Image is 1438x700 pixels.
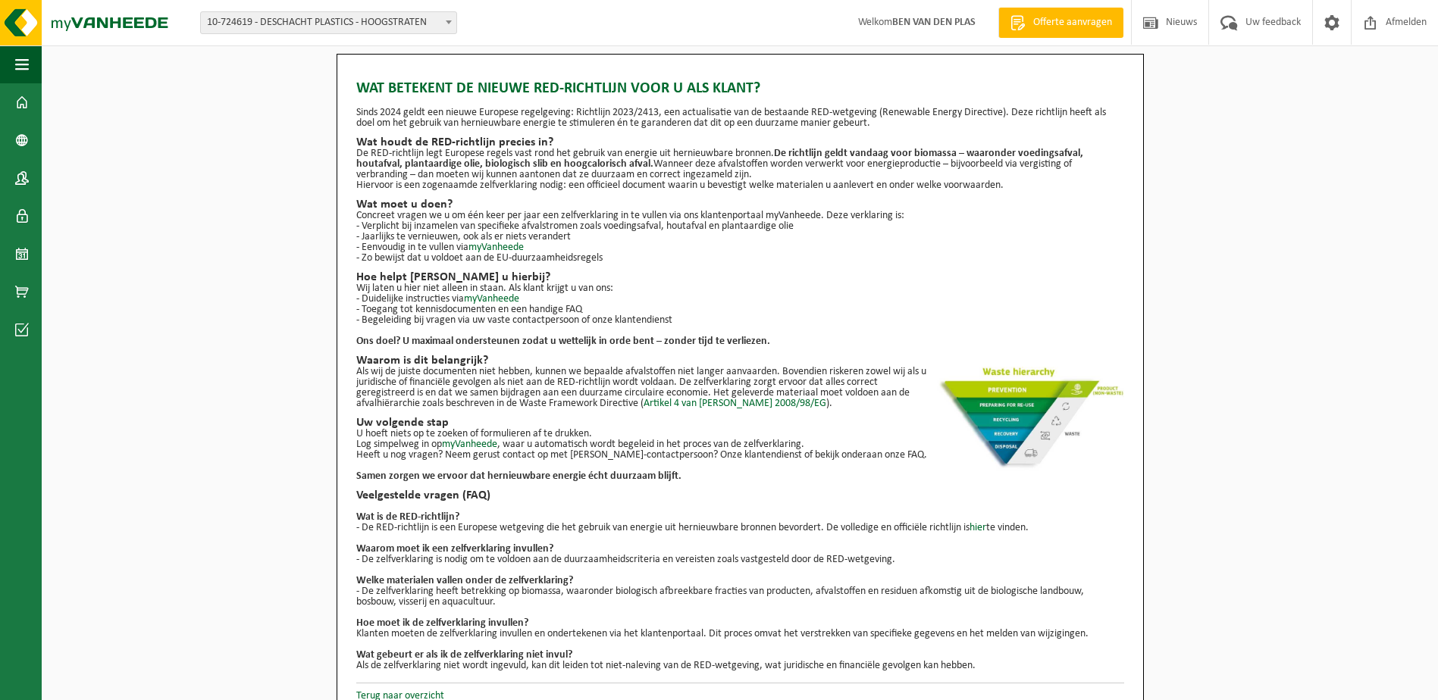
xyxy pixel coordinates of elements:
[1029,15,1116,30] span: Offerte aanvragen
[356,294,1124,305] p: - Duidelijke instructies via
[200,11,457,34] span: 10-724619 - DESCHACHT PLASTICS - HOOGSTRATEN
[356,523,1124,533] p: - De RED-richtlijn is een Europese wetgeving die het gebruik van energie uit hernieuwbare bronnen...
[356,649,572,661] b: Wat gebeurt er als ik de zelfverklaring niet invul?
[356,629,1124,639] p: Klanten moeten de zelfverklaring invullen en ondertekenen via het klantenportaal. Dit proces omva...
[356,511,459,523] b: Wat is de RED-richtlijn?
[356,148,1124,180] p: De RED-richtlijn legt Europese regels vast rond het gebruik van energie uit hernieuwbare bronnen....
[356,221,1124,232] p: - Verplicht bij inzamelen van specifieke afvalstromen zoals voedingsafval, houtafval en plantaard...
[356,136,1124,148] h2: Wat houdt de RED-richtlijn precies in?
[356,198,1124,211] h2: Wat moet u doen?
[201,12,456,33] span: 10-724619 - DESCHACHT PLASTICS - HOOGSTRATEN
[356,555,1124,565] p: - De zelfverklaring is nodig om te voldoen aan de duurzaamheidscriteria en vereisten zoals vastge...
[356,108,1124,129] p: Sinds 2024 geldt een nieuwe Europese regelgeving: Richtlijn 2023/2413, een actualisatie van de be...
[356,367,1124,409] p: Als wij de juiste documenten niet hebben, kunnen we bepaalde afvalstoffen niet langer aanvaarden....
[356,180,1124,191] p: Hiervoor is een zogenaamde zelfverklaring nodig: een officieel document waarin u bevestigt welke ...
[356,211,1124,221] p: Concreet vragen we u om één keer per jaar een zelfverklaring in te vullen via ons klantenportaal ...
[356,661,1124,671] p: Als de zelfverklaring niet wordt ingevuld, kan dit leiden tot niet-naleving van de RED-wetgeving,...
[356,315,1124,326] p: - Begeleiding bij vragen via uw vaste contactpersoon of onze klantendienst
[356,450,1124,461] p: Heeft u nog vragen? Neem gerust contact op met [PERSON_NAME]-contactpersoon? Onze klantendienst o...
[356,470,681,482] b: Samen zorgen we ervoor dat hernieuwbare energie écht duurzaam blijft.
[468,242,524,253] a: myVanheede
[356,429,1124,450] p: U hoeft niets op te zoeken of formulieren af te drukken. Log simpelweg in op , waar u automatisch...
[356,283,1124,294] p: Wij laten u hier niet alleen in staan. Als klant krijgt u van ons:
[356,355,1124,367] h2: Waarom is dit belangrijk?
[892,17,976,28] strong: BEN VAN DEN PLAS
[356,617,528,629] b: Hoe moet ik de zelfverklaring invullen?
[442,439,497,450] a: myVanheede
[356,253,1124,264] p: - Zo bewijst dat u voldoet aan de EU-duurzaamheidsregels
[356,417,1124,429] h2: Uw volgende stap
[356,575,573,586] b: Welke materialen vallen onder de zelfverklaring?
[998,8,1123,38] a: Offerte aanvragen
[356,271,1124,283] h2: Hoe helpt [PERSON_NAME] u hierbij?
[356,543,553,555] b: Waarom moet ik een zelfverklaring invullen?
[464,293,519,305] a: myVanheede
[970,522,986,533] a: hier
[356,77,760,100] span: Wat betekent de nieuwe RED-richtlijn voor u als klant?
[356,586,1124,608] p: - De zelfverklaring heeft betrekking op biomassa, waaronder biologisch afbreekbare fracties van p...
[356,242,1124,253] p: - Eenvoudig in te vullen via
[356,336,770,347] strong: Ons doel? U maximaal ondersteunen zodat u wettelijk in orde bent – zonder tijd te verliezen.
[356,305,1124,315] p: - Toegang tot kennisdocumenten en een handige FAQ
[356,148,1083,170] strong: De richtlijn geldt vandaag voor biomassa – waaronder voedingsafval, houtafval, plantaardige olie,...
[356,232,1124,242] p: - Jaarlijks te vernieuwen, ook als er niets verandert
[356,489,1124,502] h2: Veelgestelde vragen (FAQ)
[644,398,826,409] a: Artikel 4 van [PERSON_NAME] 2008/98/EG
